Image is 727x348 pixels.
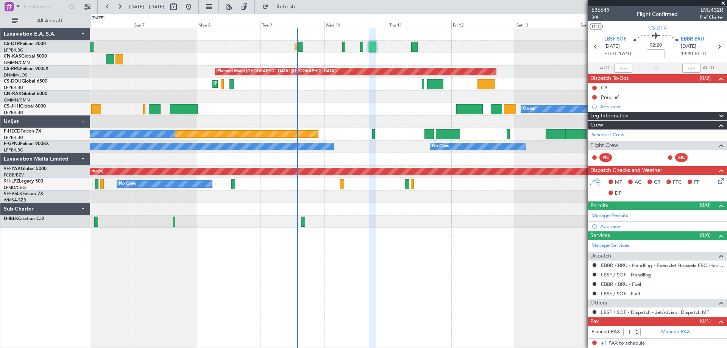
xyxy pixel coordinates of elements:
div: Flight Confirmed [637,10,678,18]
span: ELDT [695,50,707,58]
div: Sun 14 [579,21,643,28]
a: Manage PAX [661,328,690,336]
a: 9H-LPZLegacy 500 [4,179,43,184]
a: D-IBLKCitation CJ2 [4,217,44,221]
span: Flight Crew [590,141,618,150]
span: F-HECD [4,129,20,134]
span: [DATE] [681,43,696,50]
a: WMSA/SZB [4,197,26,203]
span: 536649 [591,6,610,14]
a: EBBR / BRU - Handling - ExecuJet Brussels FBO Handling Abelag [601,262,723,268]
div: Planned Maint [GEOGRAPHIC_DATA] ([GEOGRAPHIC_DATA]) [217,66,337,77]
div: [DATE] [92,15,105,22]
span: ATOT [600,64,612,72]
a: F-HECDFalcon 7X [4,129,41,134]
a: LBSF / SOF - Dispatch - JetAdvisor Dispatch MT [601,309,709,315]
span: CS-DOU [4,79,22,84]
div: PIC [599,153,612,162]
span: CS-DTR [648,24,667,32]
button: All Aircraft [8,15,82,27]
div: Mon 8 [197,21,261,28]
span: CR [654,179,660,186]
span: CS-DTR [4,42,20,46]
a: Schedule Crew [591,131,624,139]
span: Services [590,231,610,240]
span: CN-RAK [4,92,22,96]
span: Dispatch To-Dos [590,74,629,83]
span: Dispatch [590,252,611,261]
div: Thu 11 [388,21,451,28]
div: SIC [675,153,688,162]
a: FCBB/BZV [4,172,24,178]
span: EBBR BRU [681,36,704,43]
span: DP [615,190,622,197]
label: Planned PAX [591,328,620,336]
div: Sun 7 [133,21,197,28]
span: All Aircraft [20,18,80,23]
div: Fri 12 [451,21,515,28]
a: LFPB/LBG [4,85,23,91]
a: LBSF / SOF - Fuel [601,290,640,297]
button: UTC [590,23,603,30]
span: +1 PAX to schedule [601,340,645,347]
a: LBSF / SOF - Handling [601,272,651,278]
span: LBSF SOF [604,36,626,43]
span: Others [590,299,607,307]
span: 9H-VSLK [4,192,22,196]
span: CS-JHH [4,104,20,109]
span: ALDT [702,64,715,72]
a: 9H-VSLKFalcon 7X [4,192,43,196]
span: Pax [590,317,599,326]
span: (0/2) [700,74,711,82]
span: 3/4 [591,14,610,20]
div: Sat 6 [69,21,133,28]
span: 9H-YAA [4,167,21,171]
div: Prebrief [601,94,619,100]
span: ETOT [604,50,617,58]
span: 19:30 [681,50,693,58]
span: LMJ432R [700,6,723,14]
a: EBBR / BRU - Fuel [601,281,641,287]
span: 9H-LPZ [4,179,19,184]
span: F-GPNJ [4,142,20,146]
a: 9H-YAAGlobal 5000 [4,167,47,171]
span: [DATE] - [DATE] [129,3,164,10]
span: Crew [590,121,603,130]
span: D-IBLK [4,217,18,221]
span: CN-KAS [4,54,21,59]
a: LFPB/LBG [4,47,23,53]
div: No Crew [432,141,449,152]
span: FFC [673,179,682,186]
a: CS-JHHGlobal 6000 [4,104,46,109]
span: Refresh [270,4,302,9]
a: GMMN/CMN [4,97,30,103]
div: Add new [600,103,723,110]
div: Planned Maint Mugla ([GEOGRAPHIC_DATA]) [297,41,385,52]
div: Wed 10 [324,21,388,28]
span: (0/1) [700,317,711,325]
a: CN-RAKGlobal 6000 [4,92,47,96]
a: Manage Permits [591,212,628,220]
a: LFPB/LBG [4,147,23,153]
span: FP [694,179,700,186]
span: (0/0) [700,201,711,209]
a: LFPB/LBG [4,110,23,115]
span: MF [615,179,622,186]
div: No Crew [119,178,136,190]
span: (0/0) [700,231,711,239]
span: 02:20 [650,42,662,49]
a: CS-DTRFalcon 2000 [4,42,46,46]
div: CB [601,84,607,91]
span: Dispatch Checks and Weather [590,166,662,175]
a: LFPB/LBG [4,135,23,140]
a: GMMN/CMN [4,60,30,66]
div: - - [614,154,631,161]
span: AC [635,179,641,186]
a: LFMD/CEQ [4,185,26,190]
span: CS-RRC [4,67,20,71]
div: Add new [600,223,723,229]
a: DNMM/LOS [4,72,27,78]
input: --:-- [614,64,632,73]
div: Owner [523,103,536,115]
a: F-GPNJFalcon 900EX [4,142,49,146]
